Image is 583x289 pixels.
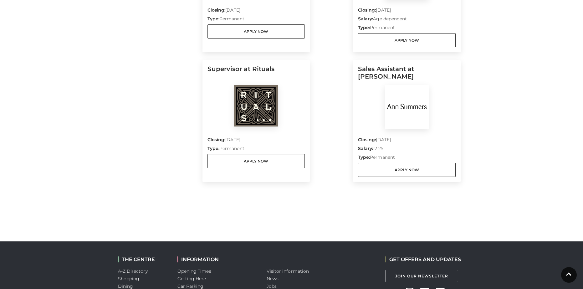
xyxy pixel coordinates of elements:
p: Permanent [358,24,456,33]
a: A-Z Directory [118,268,148,274]
strong: Salary: [358,16,373,22]
strong: Closing: [358,137,376,142]
strong: Salary: [358,146,373,151]
a: Apply Now [207,24,305,39]
p: Permanent [207,145,305,154]
a: Dining [118,283,133,289]
h5: Supervisor at Rituals [207,65,305,85]
a: Shopping [118,276,140,281]
a: Apply Now [358,163,456,177]
h2: GET OFFERS AND UPDATES [386,256,461,262]
a: Getting Here [177,276,206,281]
strong: Type: [207,146,219,151]
p: [DATE] [207,137,305,145]
strong: Closing: [207,7,226,13]
p: [DATE] [358,137,456,145]
strong: Type: [207,16,219,22]
a: Jobs [267,283,277,289]
a: Visitor information [267,268,309,274]
a: Apply Now [358,33,456,47]
p: Age dependent [358,16,456,24]
strong: Closing: [358,7,376,13]
strong: Type: [358,154,370,160]
p: [DATE] [207,7,305,16]
a: Join Our Newsletter [386,270,458,282]
strong: Closing: [207,137,226,142]
p: Permanent [358,154,456,163]
a: Opening Times [177,268,211,274]
h2: THE CENTRE [118,256,168,262]
a: Car Parking [177,283,204,289]
p: 12.25 [358,145,456,154]
h5: Sales Assistant at [PERSON_NAME] [358,65,456,85]
strong: Type: [358,25,370,30]
a: Apply Now [207,154,305,168]
img: Ann Summers [385,85,429,129]
img: Rituals [234,85,278,126]
p: [DATE] [358,7,456,16]
h2: INFORMATION [177,256,257,262]
p: Permanent [207,16,305,24]
a: News [267,276,279,281]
